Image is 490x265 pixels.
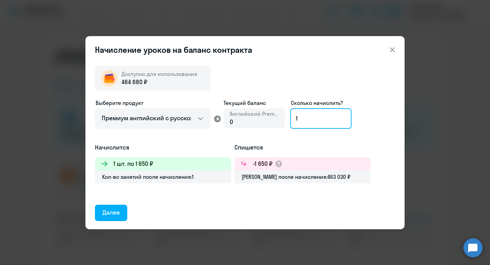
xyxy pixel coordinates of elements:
[113,159,153,168] h3: 1 шт. по 1 650 ₽
[121,71,197,77] span: Доступно для использования
[95,170,231,183] div: Кол-во занятий после начисления: 1
[230,110,279,118] span: Английский Premium
[253,159,273,168] h3: -1 650 ₽
[291,99,343,106] span: Сколько начислить?
[95,205,127,221] button: Далее
[101,70,117,87] img: wallet-circle.png
[95,143,231,152] h5: Начислится
[96,99,143,106] span: Выберите продукт
[121,78,147,87] span: 464 680 ₽
[85,44,405,55] header: Начисление уроков на баланс контракта
[234,143,371,152] h5: Спишется
[102,208,120,217] div: Далее
[234,170,371,183] div: [PERSON_NAME] после начисления: 463 030 ₽
[224,99,285,107] span: Текущий баланс
[230,118,233,126] span: 0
